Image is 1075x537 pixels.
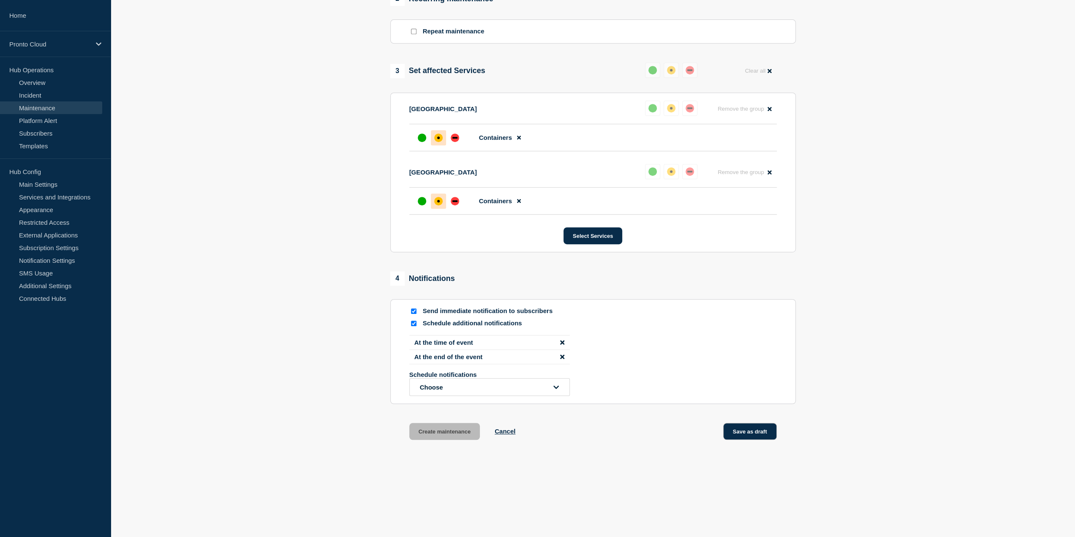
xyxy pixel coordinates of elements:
div: up [648,104,657,112]
span: Containers [479,134,512,141]
button: Create maintenance [409,423,480,440]
span: Remove the group [718,106,764,112]
div: affected [667,104,675,112]
div: down [451,134,459,142]
p: [GEOGRAPHIC_DATA] [409,169,477,176]
button: affected [664,101,679,116]
button: Select Services [563,227,622,244]
button: Save as draft [723,423,777,440]
div: affected [434,197,443,205]
div: up [648,167,657,176]
button: Clear all [740,63,776,79]
div: affected [667,66,675,74]
button: up [645,101,660,116]
p: Schedule additional notifications [423,319,558,327]
div: affected [434,134,443,142]
p: [GEOGRAPHIC_DATA] [409,105,477,112]
p: Schedule notifications [409,371,544,378]
p: Pronto Cloud [9,41,90,48]
button: affected [664,164,679,179]
input: Repeat maintenance [411,29,416,34]
button: up [645,164,660,179]
button: Cancel [495,428,515,435]
div: down [686,167,694,176]
button: open dropdown [409,378,570,396]
li: At the time of event [409,335,570,350]
input: Send immediate notification to subscribers [411,308,416,314]
p: Send immediate notification to subscribers [423,307,558,315]
li: At the end of the event [409,350,570,364]
span: Remove the group [718,169,764,175]
span: 3 [390,64,405,78]
button: disable notification At the time of event [560,339,564,346]
button: disable notification At the end of the event [560,353,564,360]
p: Repeat maintenance [423,27,484,35]
div: Set affected Services [390,64,485,78]
div: up [418,134,426,142]
div: affected [667,167,675,176]
button: up [645,63,660,78]
span: Containers [479,197,512,204]
div: Notifications [390,271,455,286]
button: Remove the group [713,101,777,117]
div: down [686,104,694,112]
button: down [682,164,697,179]
input: Schedule additional notifications [411,321,416,326]
button: down [682,63,697,78]
span: 4 [390,271,405,286]
button: down [682,101,697,116]
div: down [686,66,694,74]
button: Remove the group [713,164,777,180]
div: up [648,66,657,74]
div: down [451,197,459,205]
button: affected [664,63,679,78]
div: up [418,197,426,205]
